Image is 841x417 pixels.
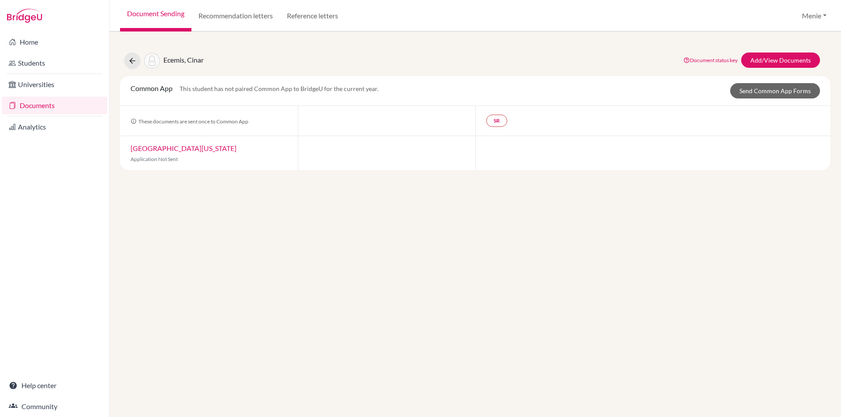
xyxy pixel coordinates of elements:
span: Application Not Sent [131,156,178,162]
a: Home [2,33,107,51]
a: SR [486,115,507,127]
a: Send Common App Forms [730,83,820,98]
a: [GEOGRAPHIC_DATA][US_STATE] [131,144,237,152]
span: Ecemis, Cinar [163,56,204,64]
a: Analytics [2,118,107,136]
button: Menie [798,7,830,24]
a: Add/View Documents [741,53,820,68]
a: Document status key [683,57,738,63]
span: This student has not paired Common App to BridgeU for the current year. [180,85,378,92]
a: Community [2,398,107,415]
a: Help center [2,377,107,394]
img: Bridge-U [7,9,42,23]
span: These documents are sent once to Common App [131,118,248,125]
a: Universities [2,76,107,93]
a: Students [2,54,107,72]
span: Common App [131,84,173,92]
a: Documents [2,97,107,114]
